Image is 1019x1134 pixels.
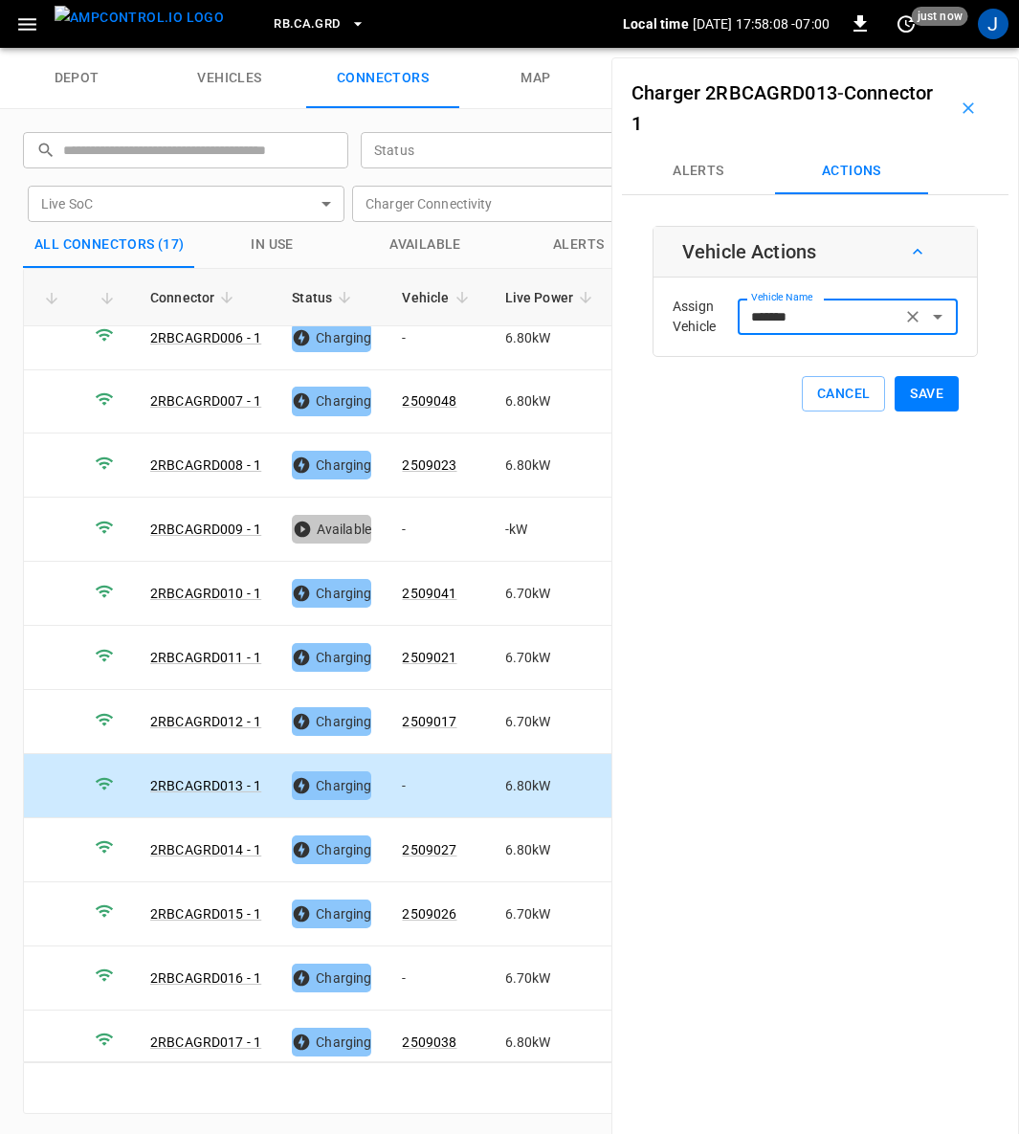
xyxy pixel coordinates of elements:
[292,451,371,479] div: Charging
[150,650,261,665] a: 2RBCAGRD011 - 1
[459,48,612,109] a: map
[912,7,968,26] span: just now
[631,81,837,104] a: Charger 2RBCAGRD013
[150,457,261,473] a: 2RBCAGRD008 - 1
[150,1034,261,1050] a: 2RBCAGRD017 - 1
[490,946,614,1011] td: 6.70 kW
[292,964,371,992] div: Charging
[402,457,456,473] a: 2509023
[292,579,371,608] div: Charging
[292,286,357,309] span: Status
[150,330,261,345] a: 2RBCAGRD006 - 1
[349,222,502,268] button: Available
[150,393,261,409] a: 2RBCAGRD007 - 1
[490,498,614,562] td: - kW
[55,6,224,30] img: ampcontrol.io logo
[899,303,926,330] button: Clear
[274,13,340,35] span: RB.CA.GRD
[622,148,1008,194] div: Connectors submenus tabs
[490,754,614,818] td: 6.80 kW
[387,754,489,818] td: -
[150,842,261,857] a: 2RBCAGRD014 - 1
[402,650,456,665] a: 2509021
[402,714,456,729] a: 2509017
[490,434,614,498] td: 6.80 kW
[292,387,371,415] div: Charging
[292,1028,371,1056] div: Charging
[673,297,738,337] p: Assign Vehicle
[387,306,489,370] td: -
[150,778,261,793] a: 2RBCAGRD013 - 1
[387,946,489,1011] td: -
[292,835,371,864] div: Charging
[402,906,456,922] a: 2509026
[150,286,239,309] span: Connector
[292,707,371,736] div: Charging
[682,236,816,267] h6: Vehicle Actions
[150,586,261,601] a: 2RBCAGRD010 - 1
[895,376,959,411] button: Save
[775,148,928,194] button: Actions
[292,323,371,352] div: Charging
[978,9,1008,39] div: profile-icon
[490,306,614,370] td: 6.80 kW
[502,222,655,268] button: Alerts
[306,48,459,109] a: connectors
[266,6,372,43] button: RB.CA.GRD
[402,393,456,409] a: 2509048
[490,1011,614,1075] td: 6.80 kW
[490,882,614,946] td: 6.70 kW
[490,626,614,690] td: 6.70 kW
[402,586,456,601] a: 2509041
[924,303,951,330] button: Open
[402,842,456,857] a: 2509027
[387,498,489,562] td: -
[196,222,349,268] button: in use
[622,148,775,194] button: Alerts
[150,714,261,729] a: 2RBCAGRD012 - 1
[292,643,371,672] div: Charging
[802,376,885,411] button: Cancel
[490,818,614,882] td: 6.80 kW
[505,286,599,309] span: Live Power
[150,906,261,922] a: 2RBCAGRD015 - 1
[693,14,830,33] p: [DATE] 17:58:08 -07:00
[490,370,614,434] td: 6.80 kW
[490,562,614,626] td: 6.70 kW
[23,222,196,268] button: All Connectors (17)
[150,970,261,986] a: 2RBCAGRD016 - 1
[292,900,371,928] div: Charging
[153,48,306,109] a: vehicles
[292,771,371,800] div: Charging
[292,515,371,544] div: Available
[751,290,812,305] label: Vehicle Name
[623,14,689,33] p: Local time
[402,286,474,309] span: Vehicle
[150,522,261,537] a: 2RBCAGRD009 - 1
[631,78,938,139] h6: -
[402,1034,456,1050] a: 2509038
[490,690,614,754] td: 6.70 kW
[891,9,921,39] button: set refresh interval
